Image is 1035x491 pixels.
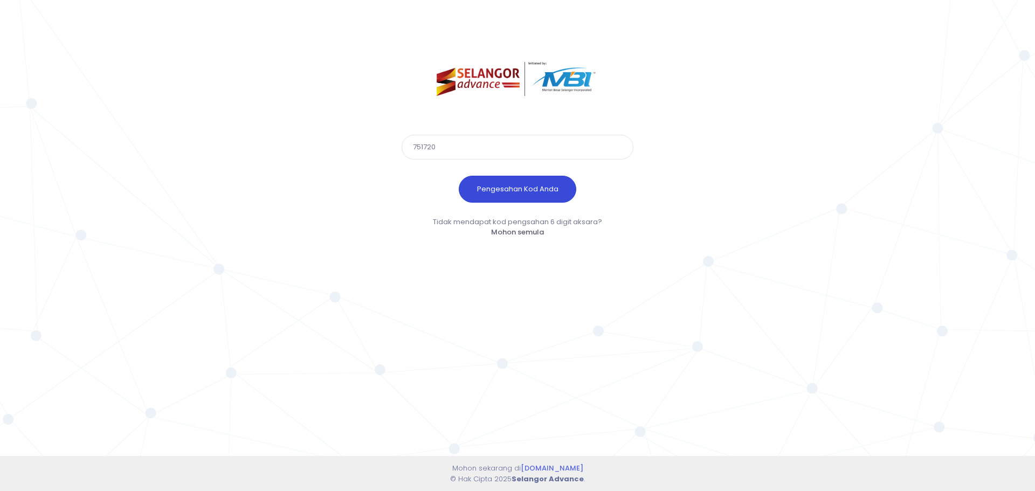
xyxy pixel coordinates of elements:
img: selangor-advance.png [437,62,599,96]
a: Mohon semula [491,227,544,237]
input: Kod pengesahan 6 digit aksara [402,135,633,160]
button: Pengesahan Kod Anda [459,176,576,203]
span: Tidak mendapat kod pengsahan 6 digit aksara? [433,217,602,227]
strong: Selangor Advance [512,474,584,484]
a: [DOMAIN_NAME] [521,463,583,473]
